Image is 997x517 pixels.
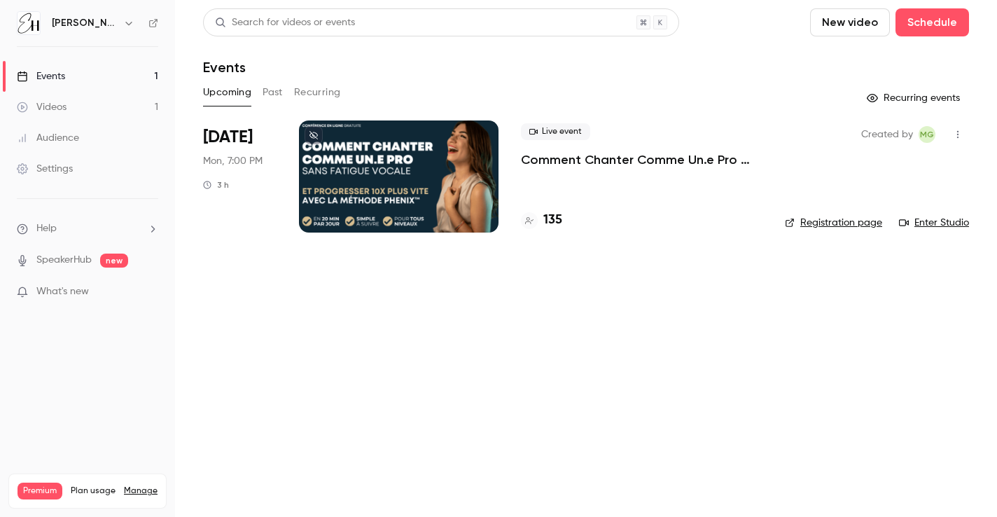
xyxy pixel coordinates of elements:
[919,126,935,143] span: Marco Gomes
[100,254,128,268] span: new
[17,131,79,145] div: Audience
[203,154,263,168] span: Mon, 7:00 PM
[895,8,969,36] button: Schedule
[861,126,913,143] span: Created by
[543,211,562,230] h4: 135
[124,485,158,497] a: Manage
[785,216,882,230] a: Registration page
[17,69,65,83] div: Events
[52,16,118,30] h6: [PERSON_NAME]
[36,284,89,299] span: What's new
[71,485,116,497] span: Plan usage
[521,151,762,168] a: Comment Chanter Comme Un.e Pro sans Fatigue Vocale ⭐️ par [PERSON_NAME]
[18,12,40,34] img: Elena Hurstel
[203,120,277,233] div: Oct 13 Mon, 7:00 PM (Europe/Tirane)
[203,59,246,76] h1: Events
[263,81,283,104] button: Past
[899,216,969,230] a: Enter Studio
[203,179,229,191] div: 3 h
[17,162,73,176] div: Settings
[810,8,890,36] button: New video
[860,87,969,109] button: Recurring events
[521,211,562,230] a: 135
[215,15,355,30] div: Search for videos or events
[203,81,251,104] button: Upcoming
[521,123,590,140] span: Live event
[17,100,67,114] div: Videos
[17,221,158,236] li: help-dropdown-opener
[36,221,57,236] span: Help
[36,253,92,268] a: SpeakerHub
[18,483,62,499] span: Premium
[920,126,934,143] span: MG
[203,126,253,149] span: [DATE]
[294,81,341,104] button: Recurring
